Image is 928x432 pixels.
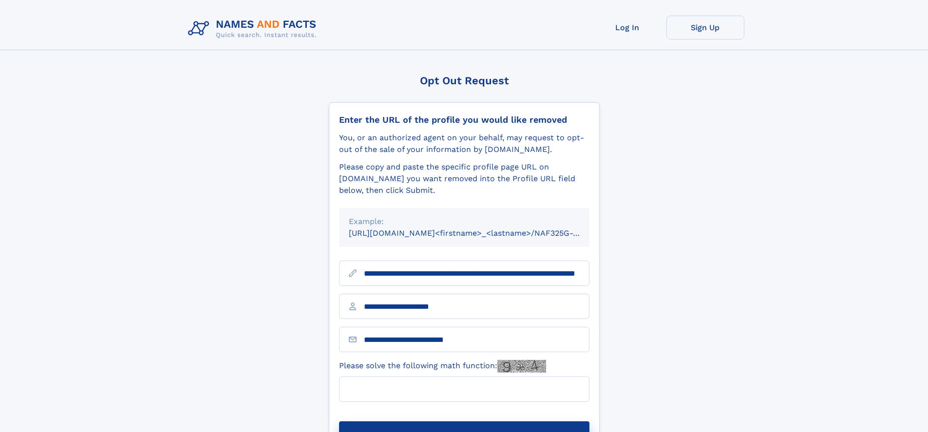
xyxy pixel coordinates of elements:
div: Enter the URL of the profile you would like removed [339,114,589,125]
small: [URL][DOMAIN_NAME]<firstname>_<lastname>/NAF325G-xxxxxxxx [349,228,608,238]
div: Please copy and paste the specific profile page URL on [DOMAIN_NAME] you want removed into the Pr... [339,161,589,196]
a: Sign Up [666,16,744,39]
div: Example: [349,216,580,227]
a: Log In [588,16,666,39]
div: Opt Out Request [329,75,600,87]
img: Logo Names and Facts [184,16,324,42]
label: Please solve the following math function: [339,360,546,373]
div: You, or an authorized agent on your behalf, may request to opt-out of the sale of your informatio... [339,132,589,155]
